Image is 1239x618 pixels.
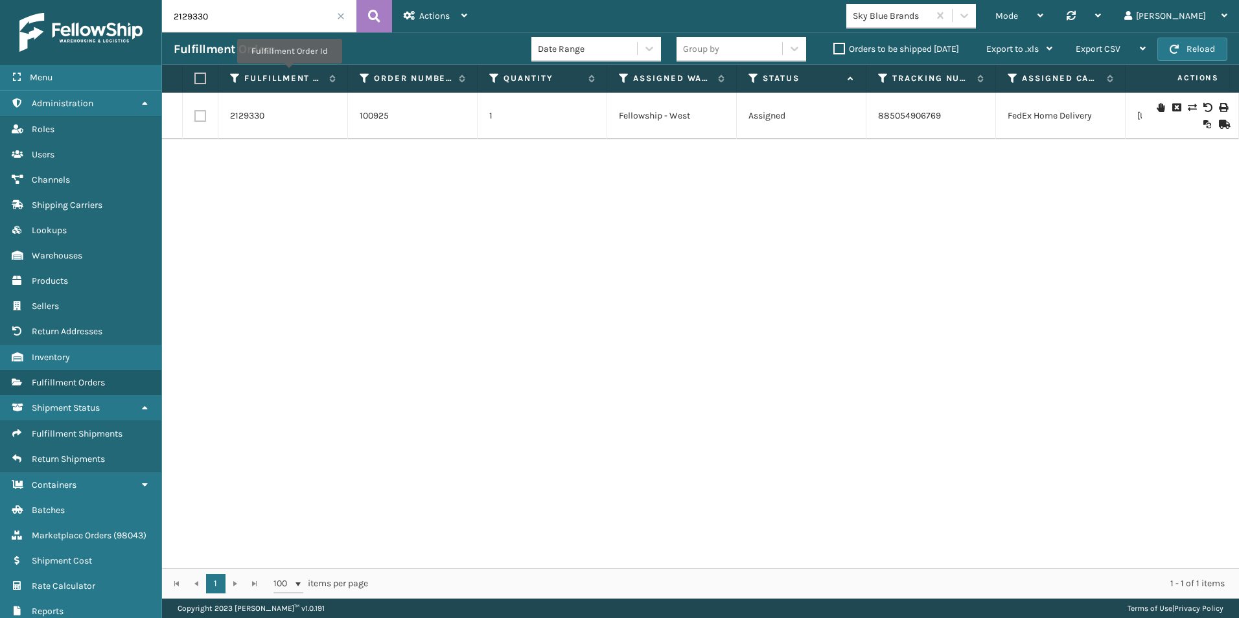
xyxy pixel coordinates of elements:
button: Reload [1157,38,1227,61]
span: ( 98043 ) [113,530,146,541]
span: Menu [30,72,52,83]
a: 2129330 [230,109,264,122]
a: 100925 [360,109,389,122]
span: Roles [32,124,54,135]
span: Fulfillment Orders [32,377,105,388]
a: 1 [206,574,226,593]
i: Cancel Fulfillment Order [1172,103,1180,112]
label: Fulfillment Order Id [244,73,323,84]
span: Channels [32,174,70,185]
td: FedEx Home Delivery [996,93,1126,139]
i: Print Label [1219,103,1227,112]
i: Reoptimize [1203,120,1211,129]
span: Products [32,275,68,286]
span: 100 [273,577,293,590]
label: Assigned Carrier Service [1022,73,1100,84]
div: Date Range [538,42,638,56]
div: Sky Blue Brands [853,9,930,23]
i: Mark as Shipped [1219,120,1227,129]
span: Return Addresses [32,326,102,337]
a: 885054906769 [878,110,941,121]
a: Terms of Use [1128,604,1172,613]
label: Order Number [374,73,452,84]
h3: Fulfillment Orders [174,41,275,57]
i: On Hold [1157,103,1164,112]
label: Assigned Warehouse [633,73,712,84]
td: Fellowship - West [607,93,737,139]
span: Containers [32,479,76,490]
span: Inventory [32,352,70,363]
span: Administration [32,98,93,109]
span: Users [32,149,54,160]
span: Reports [32,606,64,617]
span: Batches [32,505,65,516]
td: 1 [478,93,607,139]
span: Marketplace Orders [32,530,111,541]
span: items per page [273,574,368,593]
label: Orders to be shipped [DATE] [833,43,959,54]
span: Shipping Carriers [32,200,102,211]
span: Export CSV [1076,43,1120,54]
span: Actions [1137,67,1227,89]
span: Return Shipments [32,453,105,464]
label: Status [763,73,841,84]
div: Group by [683,42,719,56]
i: Void Label [1203,103,1211,112]
a: Privacy Policy [1174,604,1223,613]
i: Change shipping [1188,103,1196,112]
span: Shipment Cost [32,555,92,566]
span: Warehouses [32,250,82,261]
span: Rate Calculator [32,580,95,591]
span: Lookups [32,225,67,236]
span: Sellers [32,301,59,312]
td: Assigned [737,93,866,139]
span: Actions [419,10,450,21]
p: Copyright 2023 [PERSON_NAME]™ v 1.0.191 [178,599,325,618]
div: 1 - 1 of 1 items [386,577,1225,590]
img: logo [19,13,143,52]
span: Export to .xls [986,43,1039,54]
span: Fulfillment Shipments [32,428,122,439]
label: Quantity [504,73,582,84]
span: Shipment Status [32,402,100,413]
div: | [1128,599,1223,618]
label: Tracking Number [892,73,971,84]
span: Mode [995,10,1018,21]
